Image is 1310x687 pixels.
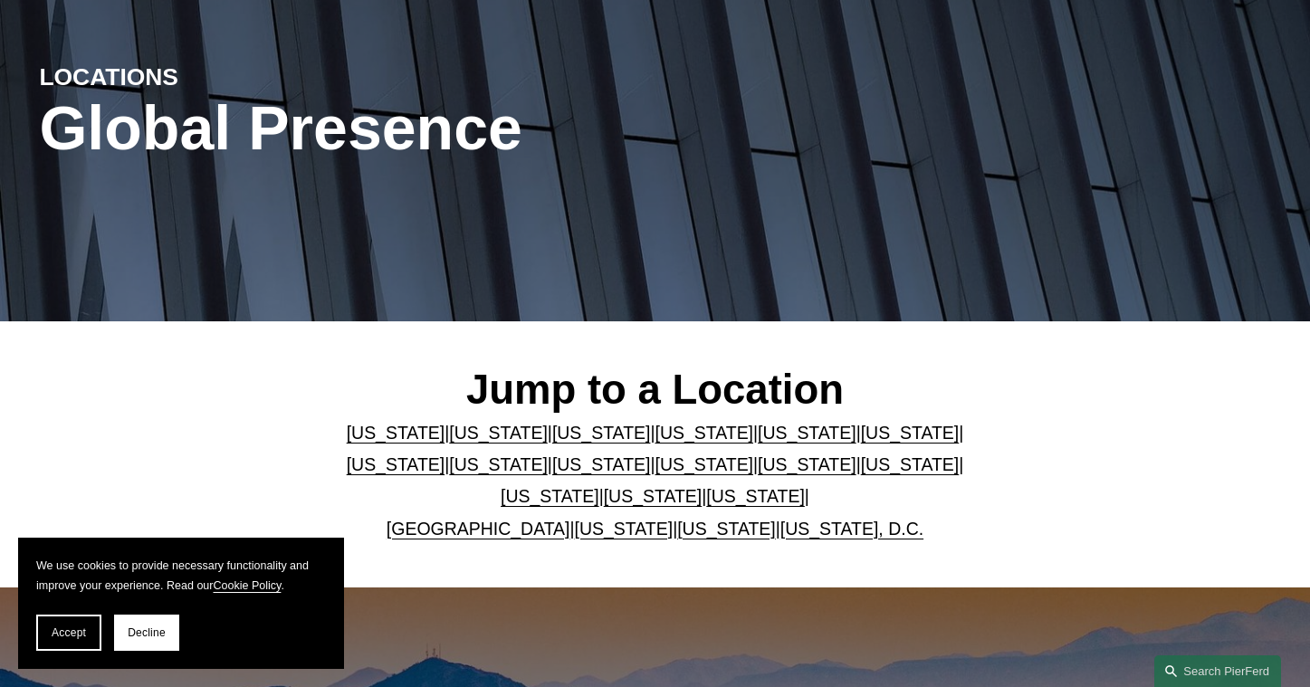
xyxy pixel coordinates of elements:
button: Accept [36,615,101,651]
a: Cookie Policy [213,579,281,592]
a: [US_STATE] [552,454,651,474]
p: We use cookies to provide necessary functionality and improve your experience. Read our . [36,556,326,596]
span: Accept [52,626,86,639]
section: Cookie banner [18,538,344,669]
a: [US_STATE] [604,486,703,506]
h2: Jump to a Location [296,365,1014,415]
a: [US_STATE] [552,423,651,443]
a: [US_STATE] [706,486,805,506]
p: | | | | | | | | | | | | | | | | | | [296,417,1014,544]
a: [US_STATE] [655,423,753,443]
a: [US_STATE] [861,454,960,474]
a: [US_STATE] [575,519,674,539]
button: Decline [114,615,179,651]
a: [US_STATE] [861,423,960,443]
a: [US_STATE] [449,423,548,443]
a: [US_STATE] [758,454,856,474]
a: Search this site [1154,655,1281,687]
a: [US_STATE] [347,454,445,474]
a: [US_STATE], D.C. [780,519,923,539]
span: Decline [128,626,166,639]
h1: Global Presence [39,93,860,164]
a: [US_STATE] [501,486,599,506]
a: [US_STATE] [758,423,856,443]
a: [US_STATE] [655,454,753,474]
a: [US_STATE] [347,423,445,443]
h4: LOCATIONS [39,62,347,93]
a: [US_STATE] [449,454,548,474]
a: [US_STATE] [677,519,776,539]
a: [GEOGRAPHIC_DATA] [387,519,570,539]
